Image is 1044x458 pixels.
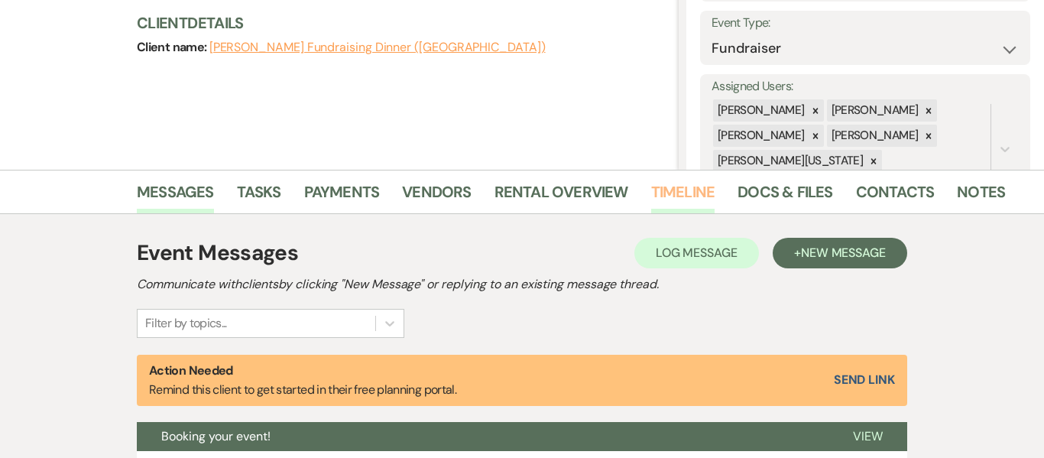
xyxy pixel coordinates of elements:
[651,180,715,213] a: Timeline
[856,180,935,213] a: Contacts
[713,99,807,122] div: [PERSON_NAME]
[827,125,921,147] div: [PERSON_NAME]
[801,245,886,261] span: New Message
[853,428,883,444] span: View
[137,237,298,269] h1: Event Messages
[149,361,456,400] p: Remind this client to get started in their free planning portal.
[712,12,1019,34] label: Event Type:
[149,362,233,378] strong: Action Needed
[494,180,628,213] a: Rental Overview
[137,39,209,55] span: Client name:
[773,238,907,268] button: +New Message
[712,76,1019,98] label: Assigned Users:
[137,180,214,213] a: Messages
[145,314,227,333] div: Filter by topics...
[656,245,738,261] span: Log Message
[209,41,546,54] button: [PERSON_NAME] Fundraising Dinner ([GEOGRAPHIC_DATA])
[137,12,663,34] h3: Client Details
[137,275,907,294] h2: Communicate with clients by clicking "New Message" or replying to an existing message thread.
[828,422,907,451] button: View
[957,180,1005,213] a: Notes
[827,99,921,122] div: [PERSON_NAME]
[237,180,281,213] a: Tasks
[634,238,759,268] button: Log Message
[402,180,471,213] a: Vendors
[304,180,380,213] a: Payments
[713,150,865,172] div: [PERSON_NAME][US_STATE]
[834,374,895,386] button: Send Link
[738,180,832,213] a: Docs & Files
[137,422,828,451] button: Booking your event!
[161,428,271,444] span: Booking your event!
[713,125,807,147] div: [PERSON_NAME]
